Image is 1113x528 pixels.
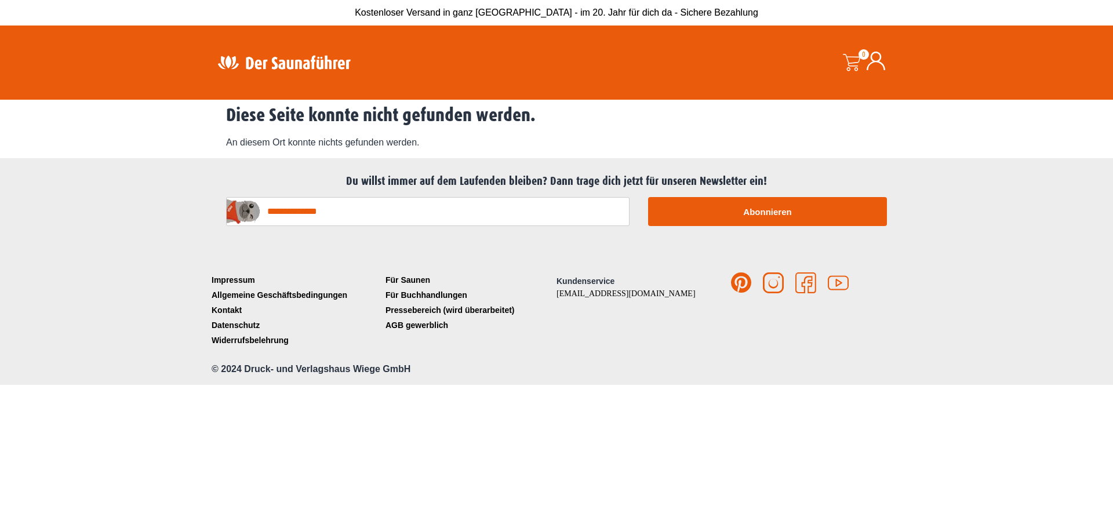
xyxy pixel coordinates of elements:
[383,318,556,333] a: AGB gewerblich
[226,104,887,126] h1: Diese Seite konnte nicht gefunden werden.
[355,8,758,17] span: Kostenloser Versand in ganz [GEOGRAPHIC_DATA] - im 20. Jahr für dich da - Sichere Bezahlung
[209,318,383,333] a: Datenschutz
[226,136,887,150] p: An diesem Ort konnte nichts gefunden werden.
[209,272,383,348] nav: Menü
[209,272,383,287] a: Impressum
[209,303,383,318] a: Kontakt
[383,287,556,303] a: Für Buchhandlungen
[859,49,869,60] span: 0
[648,197,887,226] button: Abonnieren
[214,174,899,188] h2: Du willst immer auf dem Laufenden bleiben? Dann trage dich jetzt für unseren Newsletter ein!
[209,287,383,303] a: Allgemeine Geschäftsbedingungen
[556,276,614,286] span: Kundenservice
[383,272,556,287] a: Für Saunen
[209,333,383,348] a: Widerrufsbelehrung
[212,364,410,374] span: © 2024 Druck- und Verlagshaus Wiege GmbH
[556,289,696,298] a: [EMAIL_ADDRESS][DOMAIN_NAME]
[383,272,556,333] nav: Menü
[383,303,556,318] a: Pressebereich (wird überarbeitet)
